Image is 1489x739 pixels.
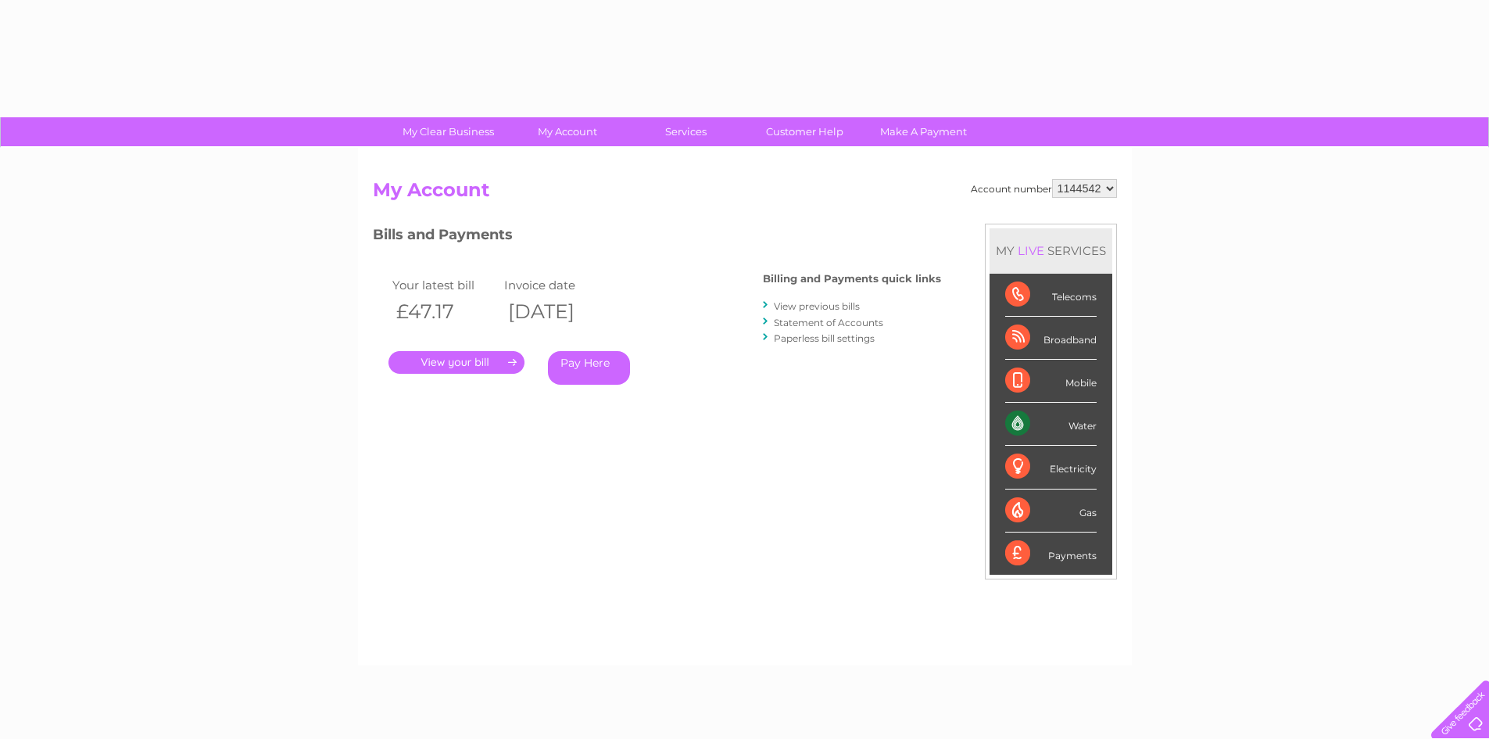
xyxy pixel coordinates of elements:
[388,296,501,328] th: £47.17
[500,296,613,328] th: [DATE]
[774,317,883,328] a: Statement of Accounts
[373,179,1117,209] h2: My Account
[373,224,941,251] h3: Bills and Payments
[621,117,750,146] a: Services
[1005,446,1097,489] div: Electricity
[1005,403,1097,446] div: Water
[1005,317,1097,360] div: Broadband
[774,332,875,344] a: Paperless bill settings
[859,117,988,146] a: Make A Payment
[763,273,941,285] h4: Billing and Payments quick links
[990,228,1112,273] div: MY SERVICES
[503,117,632,146] a: My Account
[740,117,869,146] a: Customer Help
[1015,243,1047,258] div: LIVE
[1005,533,1097,575] div: Payments
[384,117,513,146] a: My Clear Business
[971,179,1117,198] div: Account number
[388,274,501,296] td: Your latest bill
[1005,490,1097,533] div: Gas
[388,351,524,374] a: .
[500,274,613,296] td: Invoice date
[1005,360,1097,403] div: Mobile
[774,300,860,312] a: View previous bills
[548,351,630,385] a: Pay Here
[1005,274,1097,317] div: Telecoms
